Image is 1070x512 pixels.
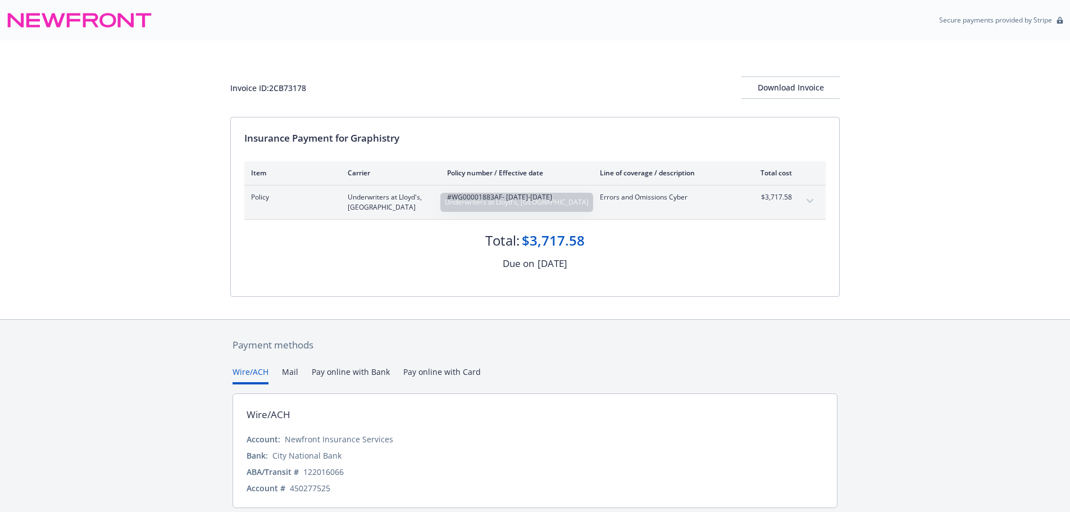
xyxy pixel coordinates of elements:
div: 450277525 [290,482,330,494]
div: Wire/ACH [247,407,290,422]
div: ABA/Transit # [247,466,299,478]
div: [DATE] [538,256,567,271]
div: Payment methods [233,338,837,352]
span: Policy [251,192,330,202]
div: Insurance Payment for Graphistry [244,131,826,146]
div: Download Invoice [741,77,840,98]
p: Secure payments provided by Stripe [939,15,1052,25]
button: Pay online with Card [403,366,481,384]
div: Total cost [750,168,792,178]
div: Account # [247,482,285,494]
span: Errors and Omissions Cyber [600,192,732,202]
div: Account: [247,433,280,445]
span: Underwriters at Lloyd's, [GEOGRAPHIC_DATA] [348,192,429,212]
div: Carrier [348,168,429,178]
div: PolicyUnderwriters at Lloyd's, [GEOGRAPHIC_DATA]#WG00001883AF- [DATE]-[DATE]Errors and Omissions ... [244,185,826,219]
div: City National Bank [272,450,342,461]
button: Pay online with Bank [312,366,390,384]
button: expand content [801,192,819,210]
div: Line of coverage / description [600,168,732,178]
div: 122016066 [303,466,344,478]
div: $3,717.58 [522,231,585,250]
button: Mail [282,366,298,384]
div: Newfront Insurance Services [285,433,393,445]
div: Policy number / Effective date [447,168,582,178]
div: Item [251,168,330,178]
div: Invoice ID: 2CB73178 [230,82,306,94]
div: Due on [503,256,534,271]
div: Total: [485,231,520,250]
div: Bank: [247,450,268,461]
button: Wire/ACH [233,366,268,384]
button: Download Invoice [741,76,840,99]
span: $3,717.58 [750,192,792,202]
